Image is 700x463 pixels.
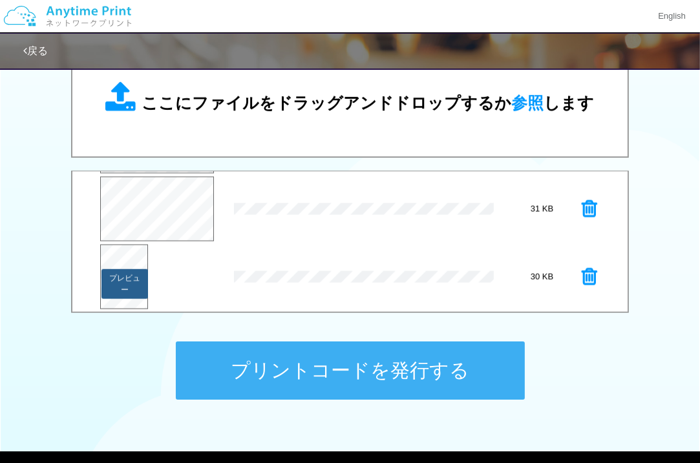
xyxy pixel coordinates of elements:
[512,94,544,112] span: 参照
[503,203,582,215] div: 31 KB
[101,269,148,299] button: プレビュー
[142,94,595,112] span: ここにファイルをドラッグアンドドロップするか します
[23,45,48,56] a: 戻る
[503,271,582,283] div: 30 KB
[176,341,525,400] button: プリントコードを発行する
